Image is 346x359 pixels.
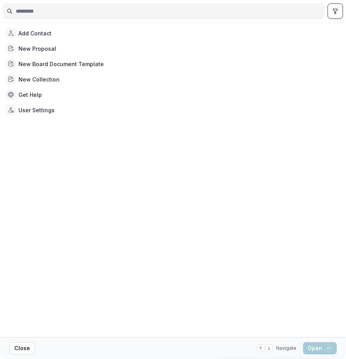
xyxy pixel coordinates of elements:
[18,29,52,37] div: Add Contact
[303,342,337,354] button: Open
[18,106,55,114] div: User Settings
[328,3,343,19] button: toggle filters
[18,75,60,83] div: New Collection
[18,45,56,53] div: New Proposal
[18,60,104,68] div: New Board Document Template
[9,342,35,354] button: Close
[276,345,296,352] span: Navigate
[18,91,42,99] div: Get Help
